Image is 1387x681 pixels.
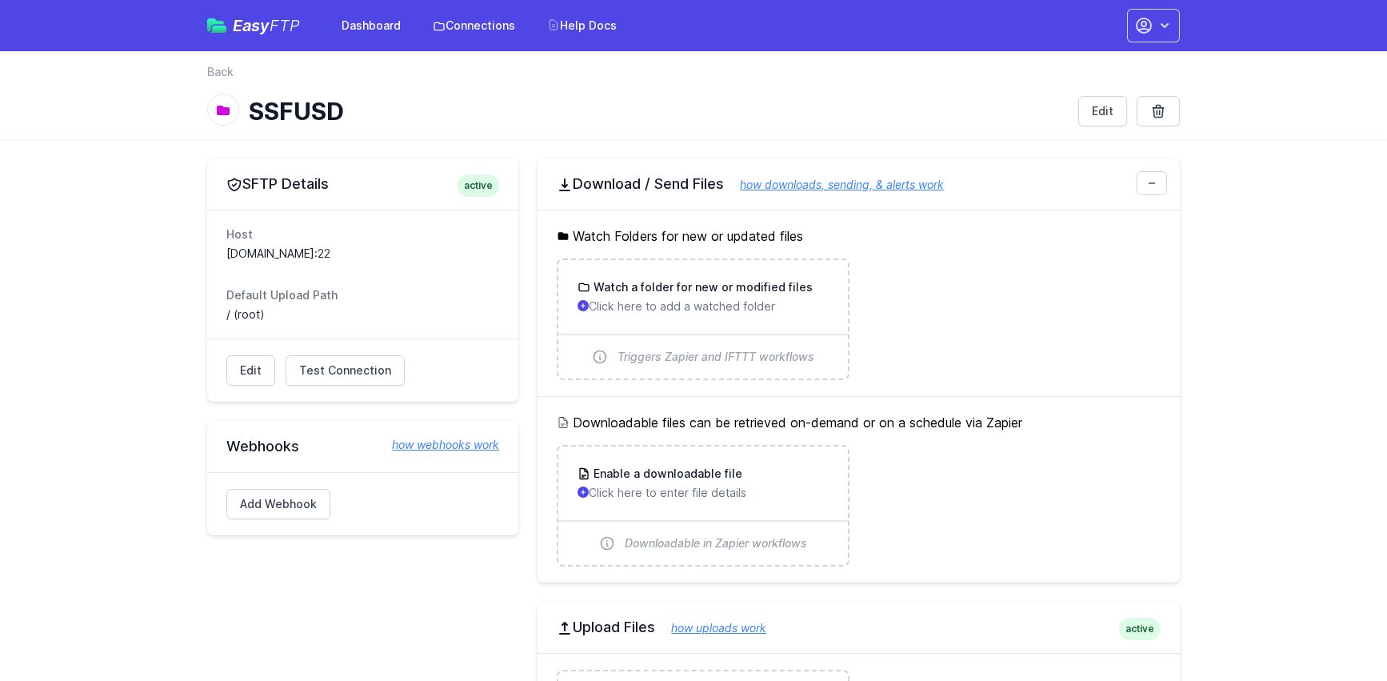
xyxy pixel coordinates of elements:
[578,298,828,314] p: Click here to add a watched folder
[590,279,813,295] h3: Watch a folder for new or modified files
[226,437,499,456] h2: Webhooks
[538,11,626,40] a: Help Docs
[618,349,814,365] span: Triggers Zapier and IFTTT workflows
[458,174,499,197] span: active
[226,246,499,262] dd: [DOMAIN_NAME]:22
[207,18,226,33] img: easyftp_logo.png
[376,437,499,453] a: how webhooks work
[423,11,525,40] a: Connections
[625,535,807,551] span: Downloadable in Zapier workflows
[299,363,391,379] span: Test Connection
[1119,618,1161,640] span: active
[1078,96,1127,126] a: Edit
[558,447,847,565] a: Enable a downloadable file Click here to enter file details Downloadable in Zapier workflows
[655,621,766,635] a: how uploads work
[286,355,405,386] a: Test Connection
[207,64,234,80] a: Back
[558,260,847,379] a: Watch a folder for new or modified files Click here to add a watched folder Triggers Zapier and I...
[226,287,499,303] dt: Default Upload Path
[557,618,1161,637] h2: Upload Files
[578,485,828,501] p: Click here to enter file details
[557,174,1161,194] h2: Download / Send Files
[207,18,300,34] a: EasyFTP
[270,16,300,35] span: FTP
[226,174,499,194] h2: SFTP Details
[332,11,410,40] a: Dashboard
[233,18,300,34] span: Easy
[590,466,742,482] h3: Enable a downloadable file
[207,64,1180,90] nav: Breadcrumb
[226,355,275,386] a: Edit
[226,489,330,519] a: Add Webhook
[724,178,944,191] a: how downloads, sending, & alerts work
[226,226,499,242] dt: Host
[226,306,499,322] dd: / (root)
[557,226,1161,246] h5: Watch Folders for new or updated files
[249,97,1065,126] h1: SSFUSD
[557,413,1161,432] h5: Downloadable files can be retrieved on-demand or on a schedule via Zapier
